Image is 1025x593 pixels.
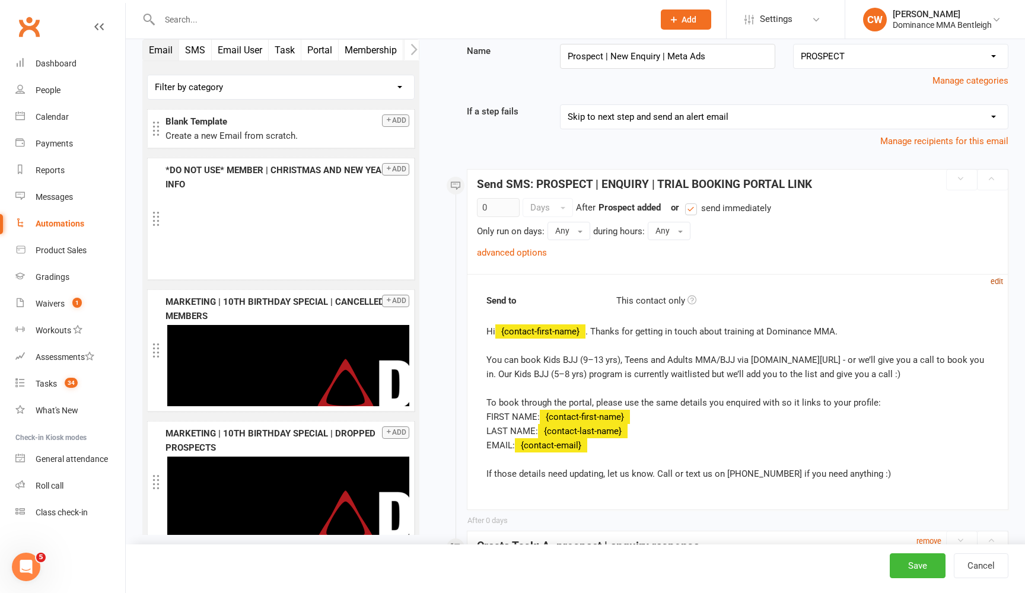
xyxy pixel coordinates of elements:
[760,6,792,33] span: Settings
[36,454,108,464] div: General attendance
[15,317,125,344] a: Workouts
[36,59,77,68] div: Dashboard
[301,40,339,60] button: Portal
[15,446,125,473] a: General attendance kiosk mode
[165,295,409,323] div: MARKETING | 10TH BIRTHDAY SPECIAL | CANCELLED MEMBERS
[478,294,607,308] strong: Send to
[664,200,771,215] div: or
[547,222,590,240] button: Any
[36,379,57,388] div: Tasks
[932,74,1008,88] button: Manage categories
[36,406,78,415] div: What's New
[661,9,711,30] button: Add
[36,246,87,255] div: Product Sales
[15,104,125,130] a: Calendar
[954,553,1008,578] button: Cancel
[477,539,699,553] strong: Create Task: A. prospect | enquiry response
[458,44,551,58] label: Name
[15,211,125,237] a: Automations
[15,344,125,371] a: Assessments
[165,129,409,143] div: Create a new Email from scratch.
[916,537,941,546] small: remove
[15,77,125,104] a: People
[36,326,71,335] div: Workouts
[477,224,545,238] div: Only run on days:
[212,40,269,60] button: Email User
[36,85,61,95] div: People
[682,15,696,24] span: Add
[36,165,65,175] div: Reports
[382,426,409,439] button: Add
[701,201,771,213] span: send immediately
[607,294,998,308] div: This contact only
[36,219,84,228] div: Automations
[165,163,409,192] div: *DO NOT USE* MEMBER | CHRISTMAS AND NEW YEARS INFO
[15,291,125,317] a: Waivers 1
[467,515,508,527] div: After 0 days
[477,247,547,258] a: advanced options
[648,222,690,240] button: Any
[15,473,125,499] a: Roll call
[893,9,992,20] div: [PERSON_NAME]
[156,11,645,28] input: Search...
[863,8,887,31] div: CW
[12,553,40,581] iframe: Intercom live chat
[880,136,1008,146] a: Manage recipients for this email
[458,104,551,119] label: If a step fails
[382,163,409,176] button: Add
[179,40,212,60] button: SMS
[165,426,409,455] div: MARKETING | 10TH BIRTHDAY SPECIAL | DROPPED PROSPECTS
[486,324,989,481] div: Hi . Thanks for getting in touch about training at Dominance MMA. You can book Kids BJJ (9–13 yrs...
[15,130,125,157] a: Payments
[165,114,409,129] div: Blank Template
[72,298,82,308] span: 1
[36,112,69,122] div: Calendar
[36,192,73,202] div: Messages
[890,553,946,578] button: Save
[14,12,44,42] a: Clubworx
[15,157,125,184] a: Reports
[15,371,125,397] a: Tasks 34
[893,20,992,30] div: Dominance MMA Bentleigh
[15,184,125,211] a: Messages
[15,237,125,264] a: Product Sales
[593,224,645,238] div: during hours:
[36,272,69,282] div: Gradings
[65,378,78,388] span: 34
[143,40,179,60] button: Email
[477,177,812,191] strong: Send SMS: PROSPECT | ENQUIRY | TRIAL BOOKING PORTAL LINK
[36,139,73,148] div: Payments
[15,264,125,291] a: Gradings
[339,40,403,60] button: Membership
[991,277,1003,286] small: edit
[599,202,661,213] strong: Prospect added
[36,481,63,490] div: Roll call
[576,202,596,213] span: After
[36,553,46,562] span: 5
[15,397,125,424] a: What's New
[382,114,409,127] button: Add
[15,499,125,526] a: Class kiosk mode
[36,508,88,517] div: Class check-in
[36,299,65,308] div: Waivers
[36,352,94,362] div: Assessments
[269,40,301,60] button: Task
[15,50,125,77] a: Dashboard
[382,295,409,307] button: Add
